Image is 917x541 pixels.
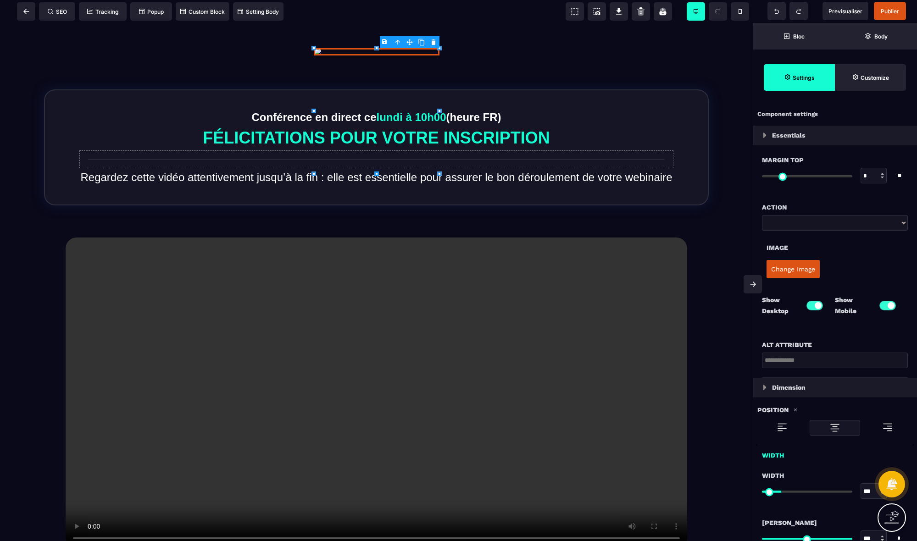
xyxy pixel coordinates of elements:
span: Open Style Manager [835,64,906,91]
div: Image [767,242,903,253]
img: loading [763,385,767,390]
img: loading [882,422,893,433]
text: FÉLICITATIONS POUR VOTRE INSCRIPTION [56,103,697,127]
span: Popup [139,8,164,15]
strong: Settings [793,74,815,81]
span: SEO [48,8,67,15]
p: Show Mobile [835,294,872,316]
strong: Bloc [793,33,805,40]
div: Width [753,445,917,461]
span: Settings [764,64,835,91]
span: Previsualiser [828,8,862,15]
strong: Customize [861,74,889,81]
span: Custom Block [180,8,225,15]
div: Alt attribute [762,339,908,350]
p: Position [757,404,789,415]
span: Tracking [87,8,118,15]
span: View components [566,2,584,21]
b: lundi à 10h00 [377,88,446,100]
span: Margin Top [762,155,804,166]
p: Essentials [772,130,806,141]
span: Open Layer Manager [835,23,917,50]
span: Preview [823,2,868,20]
span: Setting Body [238,8,279,15]
text: Conférence en direct ce (heure FR) [56,86,697,103]
span: Open Blocks [753,23,835,50]
span: Publier [881,8,899,15]
div: Component settings [753,105,917,123]
span: Screenshot [588,2,606,21]
div: Action [762,202,908,213]
img: loading [777,422,788,433]
p: Dimension [772,382,806,393]
img: loading [829,422,840,433]
button: Change Image [767,260,820,278]
img: e3b9857d4a427c1400e6bf881d90f28f_Capture_d%E2%80%99e%CC%81cran_2024-11-22_a%CC%80_17.32.33.png [314,25,439,33]
img: loading [793,408,798,412]
img: loading [763,132,767,138]
span: Width [762,470,784,481]
text: Regardez cette vidéo attentivement jusqu’à la fin : elle est essentielle pour assurer le bon déro... [56,146,697,163]
strong: Body [874,33,888,40]
span: [PERSON_NAME] [762,517,817,528]
p: Show Desktop [762,294,799,316]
